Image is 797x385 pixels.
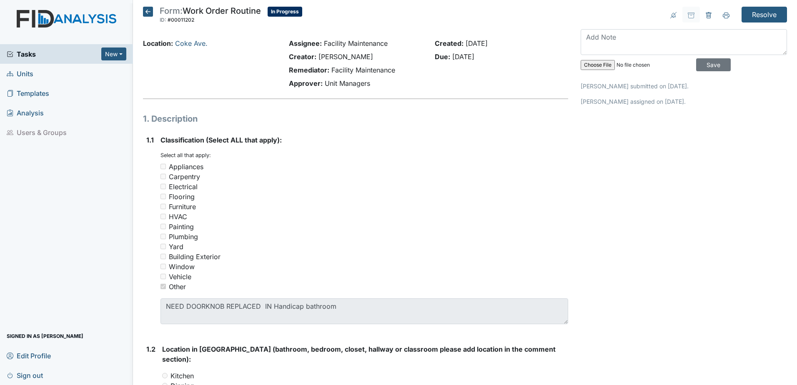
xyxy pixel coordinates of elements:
span: Location in [GEOGRAPHIC_DATA] (bathroom, bedroom, closet, hallway or classroom please add locatio... [162,345,556,363]
input: Plumbing [160,234,166,239]
span: ID: [160,17,166,23]
div: Carpentry [169,172,200,182]
input: Vehicle [160,274,166,279]
span: Classification (Select ALL that apply): [160,136,282,144]
small: Select all that apply: [160,152,211,158]
div: Vehicle [169,272,191,282]
strong: Approver: [289,79,323,87]
input: Appliances [160,164,166,169]
textarea: NEED DOORKNOB REPLACED IN Handicap bathroom [160,298,568,324]
strong: Assignee: [289,39,322,47]
span: Signed in as [PERSON_NAME] [7,330,83,342]
input: Furniture [160,204,166,209]
div: Painting [169,222,194,232]
input: Carpentry [160,174,166,179]
strong: Due: [435,52,450,61]
div: Window [169,262,195,272]
div: Appliances [169,162,203,172]
input: Window [160,264,166,269]
input: Save [696,58,731,71]
div: Other [169,282,186,292]
span: [PERSON_NAME] [318,52,373,61]
span: [DATE] [466,39,488,47]
button: New [101,47,126,60]
span: Facility Maintenance [324,39,388,47]
p: [PERSON_NAME] submitted on [DATE]. [581,82,787,90]
span: In Progress [268,7,302,17]
span: Analysis [7,106,44,119]
strong: Location: [143,39,173,47]
strong: Created: [435,39,464,47]
strong: Creator: [289,52,316,61]
input: Yard [160,244,166,249]
span: Unit Managers [325,79,370,87]
span: Form: [160,6,183,16]
input: Other [160,284,166,289]
div: Yard [169,242,183,252]
div: Plumbing [169,232,198,242]
input: Flooring [160,194,166,199]
label: 1.1 [146,135,154,145]
input: Building Exterior [160,254,166,259]
input: Resolve [742,7,787,22]
span: Edit Profile [7,349,51,362]
span: [DATE] [452,52,474,61]
input: Painting [160,224,166,229]
span: Sign out [7,369,43,382]
div: Furniture [169,202,196,212]
a: Tasks [7,49,101,59]
div: HVAC [169,212,187,222]
strong: Remediator: [289,66,329,74]
input: HVAC [160,214,166,219]
span: Units [7,67,33,80]
div: Building Exterior [169,252,221,262]
span: Facility Maintenance [331,66,395,74]
label: Kitchen [170,371,194,381]
p: [PERSON_NAME] assigned on [DATE]. [581,97,787,106]
label: 1.2 [146,344,155,354]
div: Flooring [169,192,195,202]
div: Work Order Routine [160,7,261,25]
span: Templates [7,87,49,100]
span: #00011202 [168,17,194,23]
input: Electrical [160,184,166,189]
a: Coke Ave. [175,39,208,47]
div: Electrical [169,182,198,192]
input: Kitchen [162,373,168,378]
h1: 1. Description [143,112,568,125]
